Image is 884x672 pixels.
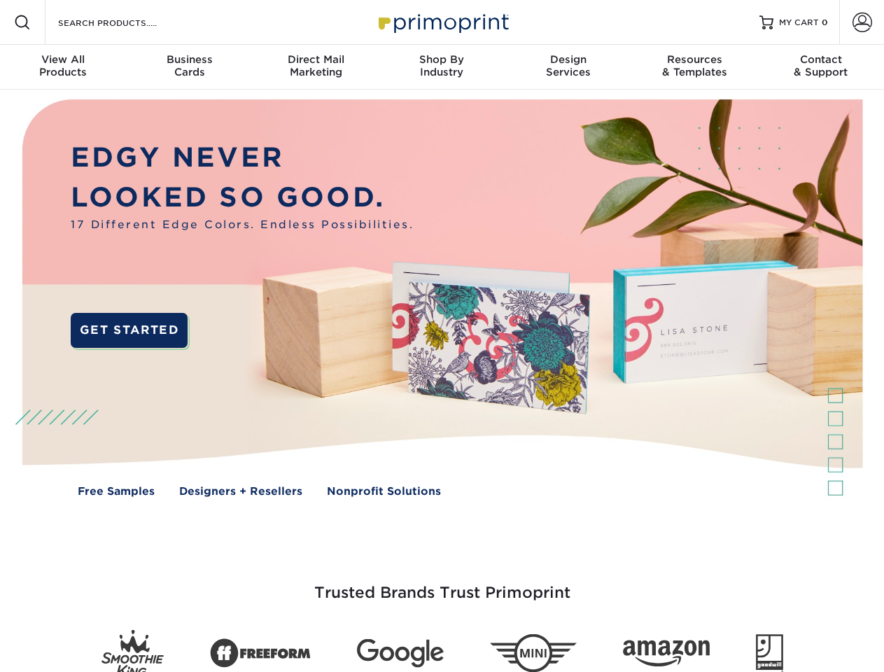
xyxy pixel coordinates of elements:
img: Goodwill [756,634,783,672]
div: & Templates [631,53,757,78]
span: Contact [758,53,884,66]
span: Direct Mail [253,53,379,66]
a: DesignServices [505,45,631,90]
input: SEARCH PRODUCTS..... [57,14,193,31]
div: Industry [379,53,505,78]
a: Shop ByIndustry [379,45,505,90]
a: Free Samples [78,484,155,500]
p: LOOKED SO GOOD. [71,178,414,218]
div: & Support [758,53,884,78]
a: BusinessCards [126,45,252,90]
a: Contact& Support [758,45,884,90]
span: 0 [822,17,828,27]
h3: Trusted Brands Trust Primoprint [33,550,852,619]
a: Direct MailMarketing [253,45,379,90]
span: Business [126,53,252,66]
span: Shop By [379,53,505,66]
img: Amazon [623,640,710,667]
a: Designers + Resellers [179,484,302,500]
a: Resources& Templates [631,45,757,90]
img: Primoprint [372,7,512,37]
p: EDGY NEVER [71,138,414,178]
div: Services [505,53,631,78]
span: 17 Different Edge Colors. Endless Possibilities. [71,217,414,233]
a: Nonprofit Solutions [327,484,441,500]
div: Marketing [253,53,379,78]
span: Design [505,53,631,66]
span: Resources [631,53,757,66]
div: Cards [126,53,252,78]
span: MY CART [779,17,819,29]
a: GET STARTED [71,313,188,348]
img: Google [357,639,444,668]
